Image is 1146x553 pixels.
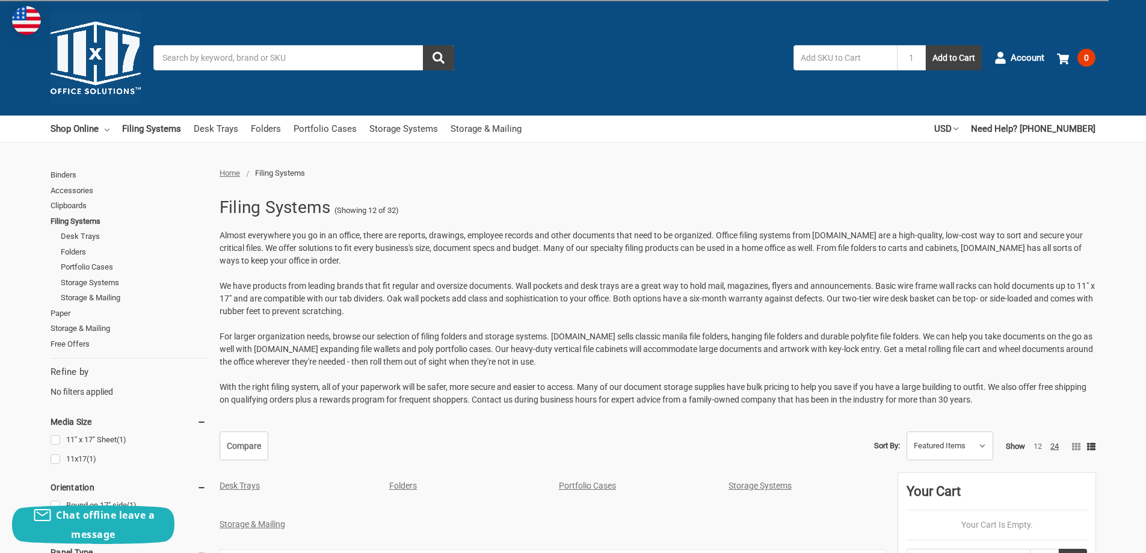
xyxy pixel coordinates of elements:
a: Portfolio Cases [294,116,357,142]
p: With the right filing system, all of your paperwork will be safer, more secure and easier to acce... [220,381,1095,406]
span: Show [1006,442,1025,451]
a: Free Offers [51,336,206,352]
a: Filing Systems [51,214,206,229]
span: Account [1011,51,1044,65]
a: Storage & Mailing [451,116,522,142]
a: Folders [251,116,281,142]
span: (1) [87,454,96,463]
div: No filters applied [51,365,206,398]
h5: Refine by [51,365,206,379]
span: 0 [1077,49,1095,67]
a: 12 [1034,442,1042,451]
a: Clipboards [51,198,206,214]
a: Account [994,42,1044,73]
a: Paper [51,306,206,321]
a: Desk Trays [194,116,238,142]
p: For larger organization needs, browse our selection of filing folders and storage systems. [DOMAI... [220,330,1095,368]
h5: Media Size [51,415,206,429]
a: 11x17 [51,451,206,468]
a: Folders [389,481,417,490]
a: Need Help? [PHONE_NUMBER] [971,116,1095,142]
a: Home [220,168,240,178]
h5: Orientation [51,480,206,495]
input: Add SKU to Cart [793,45,897,70]
button: Chat offline leave a message [12,505,174,544]
p: Almost everywhere you go in an office, there are reports, drawings, employee records and other do... [220,229,1095,267]
div: Your Cart [907,481,1087,510]
span: (Showing 12 of 32) [334,205,399,217]
a: Storage & Mailing [220,519,285,529]
a: Portfolio Cases [559,481,616,490]
p: We have products from leading brands that fit regular and oversize documents. Wall pockets and de... [220,280,1095,318]
a: Accessories [51,183,206,199]
img: 11x17.com [51,13,141,103]
h1: Filing Systems [220,192,331,223]
a: 0 [1057,42,1095,73]
a: 24 [1050,442,1059,451]
a: Compare [220,431,268,460]
a: Filing Systems [122,116,181,142]
label: Sort By: [874,437,900,455]
a: 11" x 17" Sheet [51,432,206,448]
a: Folders [61,244,206,260]
a: Storage Systems [729,481,792,490]
span: (1) [127,501,137,510]
a: Desk Trays [220,481,260,490]
span: Chat offline leave a message [56,508,155,541]
a: Shop Online [51,116,109,142]
a: Storage & Mailing [61,290,206,306]
a: Storage Systems [61,275,206,291]
a: Bound on 17" side [51,498,206,514]
span: Filing Systems [255,168,305,178]
a: Portfolio Cases [61,259,206,275]
button: Add to Cart [926,45,982,70]
a: Storage & Mailing [51,321,206,336]
a: Desk Trays [61,229,206,244]
img: duty and tax information for United States [12,6,41,35]
a: USD [934,116,958,142]
input: Search by keyword, brand or SKU [153,45,454,70]
p: Your Cart Is Empty. [907,519,1087,531]
a: Storage Systems [369,116,438,142]
span: (1) [117,435,126,444]
a: Binders [51,167,206,183]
